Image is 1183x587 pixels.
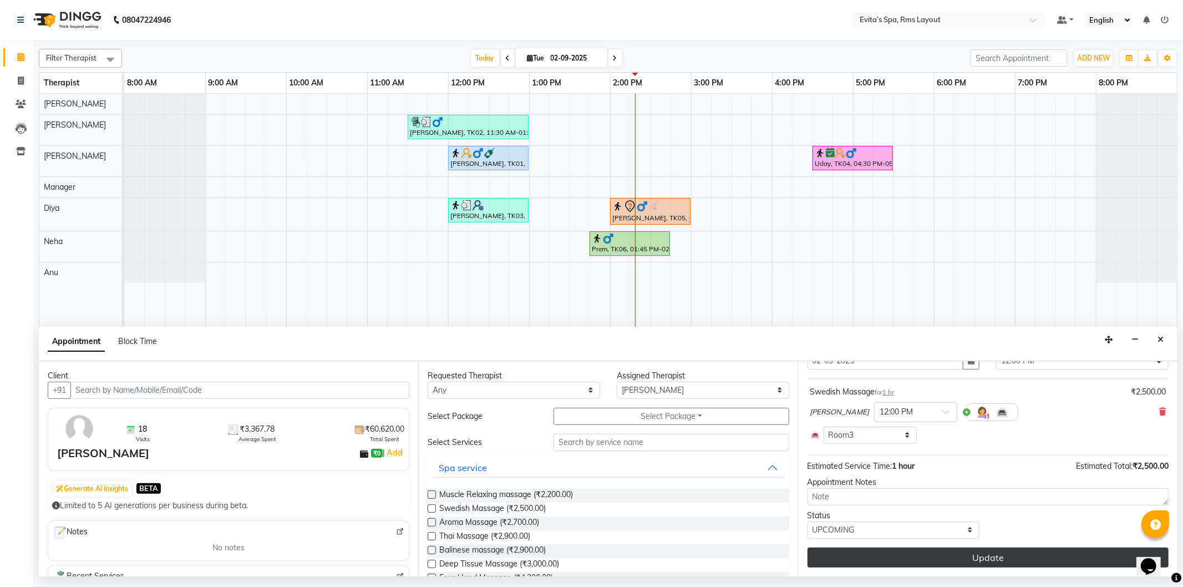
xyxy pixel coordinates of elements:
a: 5:00 PM [854,75,888,91]
span: ₹60,620.00 [365,423,404,435]
div: Prem, TK06, 01:45 PM-02:45 PM, Muscle Relaxing massage [591,233,669,254]
button: Close [1152,331,1169,348]
span: Average Spent [238,435,276,443]
button: Generate AI Insights [53,481,131,497]
a: 8:00 AM [124,75,160,91]
span: Four Hand Massage (₹4,200.00) [439,572,553,586]
span: ADD NEW [1077,54,1110,62]
div: Appointment Notes [808,477,1169,488]
span: Appointment [48,332,105,352]
span: Manager [44,182,75,192]
span: 18 [138,423,147,435]
div: [PERSON_NAME], TK01, 12:00 PM-01:00 PM, Swedish Massage [449,148,527,169]
b: 08047224946 [122,4,171,36]
a: 8:00 PM [1096,75,1131,91]
span: Visits [136,435,150,443]
input: yyyy-mm-dd [808,352,964,370]
a: 1:00 PM [530,75,565,91]
span: [PERSON_NAME] [810,407,870,418]
span: ₹0 [371,449,383,458]
span: [PERSON_NAME] [44,99,106,109]
span: Tue [525,54,547,62]
span: Estimated Total: [1076,461,1133,471]
input: Search by service name [554,434,789,451]
span: Balinese massage (₹2,900.00) [439,544,546,558]
span: BETA [136,483,161,494]
div: Swedish Massage [810,386,895,398]
span: Anu [44,267,58,277]
div: Client [48,370,409,382]
span: Recent Services [53,570,124,584]
span: Filter Therapist [46,53,97,62]
span: Today [471,49,499,67]
span: Therapist [44,78,79,88]
span: Deep Tissue Massage (₹3,000.00) [439,558,559,572]
div: [PERSON_NAME], TK05, 02:00 PM-03:00 PM, Muscle Relaxing massage [611,200,689,223]
a: Add [385,446,404,459]
img: Hairdresser.png [976,406,989,419]
small: for [875,388,895,396]
span: No notes [212,542,245,554]
img: Interior.png [810,430,820,440]
a: 4:00 PM [773,75,808,91]
span: Thai Massage (₹2,900.00) [439,530,530,544]
a: 6:00 PM [935,75,969,91]
button: +91 [48,382,71,399]
a: 9:00 AM [206,75,241,91]
div: [PERSON_NAME], TK03, 12:00 PM-01:00 PM, Swedish Massage [449,200,527,221]
span: Aroma Massage (₹2,700.00) [439,517,539,530]
input: Search by Name/Mobile/Email/Code [70,382,409,399]
span: Neha [44,236,63,246]
div: [PERSON_NAME] [57,445,149,462]
div: Select Services [419,437,545,448]
button: Update [808,548,1169,568]
img: Interior.png [996,406,1009,419]
a: 2:00 PM [611,75,646,91]
span: Estimated Service Time: [808,461,892,471]
a: 12:00 PM [449,75,488,91]
span: ₹2,500.00 [1133,461,1169,471]
span: Diya [44,203,59,213]
span: Muscle Relaxing massage (₹2,200.00) [439,489,573,503]
div: Limited to 5 AI generations per business during beta. [52,500,405,512]
div: Select Package [419,411,545,422]
img: logo [28,4,104,36]
button: ADD NEW [1074,50,1113,66]
span: 1 hr [883,388,895,396]
span: | [383,446,404,459]
span: [PERSON_NAME] [44,151,106,161]
div: Spa service [439,461,487,474]
span: Total Spent [370,435,399,443]
div: Requested Therapist [428,370,600,382]
a: 7:00 PM [1016,75,1050,91]
img: avatar [63,413,95,445]
span: Swedish Massage (₹2,500.00) [439,503,546,517]
button: Spa service [432,458,784,478]
div: [PERSON_NAME], TK02, 11:30 AM-01:00 PM, Swedish Massage (90 min) [409,117,527,138]
span: ₹3,367.78 [240,423,275,435]
a: 3:00 PM [692,75,727,91]
span: 1 hour [892,461,915,471]
span: Block Time [118,336,157,346]
div: Uday, TK04, 04:30 PM-05:30 PM, Swedish Massage [814,148,892,169]
div: Status [808,510,980,522]
input: Search Appointment [971,49,1068,67]
iframe: chat widget [1136,543,1172,576]
div: Assigned Therapist [617,370,789,382]
div: ₹2,500.00 [1131,386,1166,398]
span: [PERSON_NAME] [44,120,106,130]
button: Select Package [554,408,789,425]
input: 2025-09-02 [547,50,603,67]
a: 11:00 AM [368,75,408,91]
a: 10:00 AM [287,75,327,91]
span: Notes [53,525,88,540]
